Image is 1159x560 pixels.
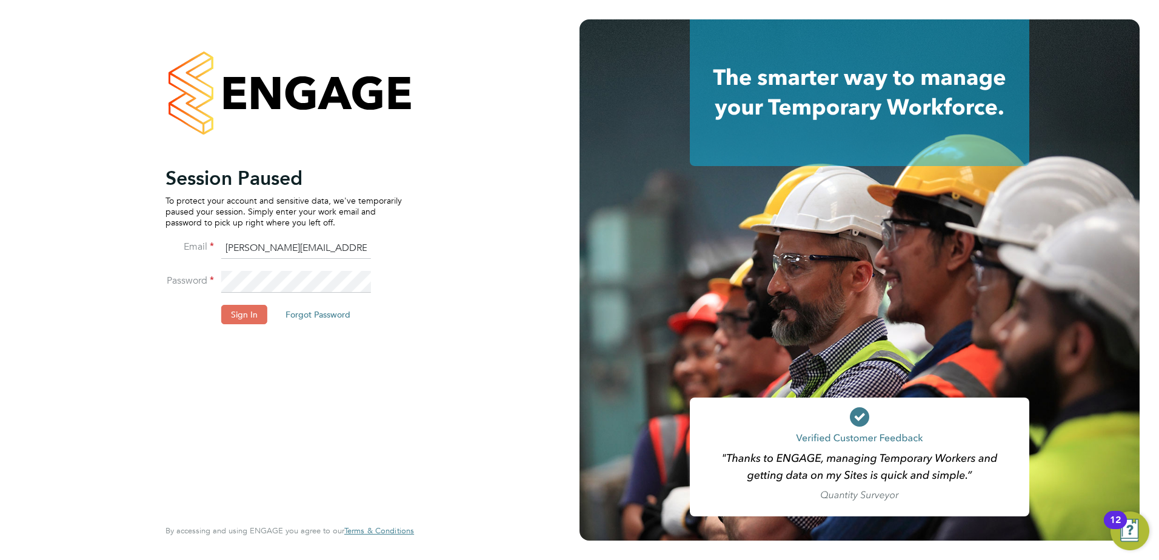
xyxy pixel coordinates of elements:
[276,305,360,324] button: Forgot Password
[344,526,414,536] a: Terms & Conditions
[165,166,402,190] h2: Session Paused
[165,525,414,536] span: By accessing and using ENGAGE you agree to our
[165,195,402,228] p: To protect your account and sensitive data, we've temporarily paused your session. Simply enter y...
[165,275,214,287] label: Password
[221,238,371,259] input: Enter your work email...
[1110,520,1121,536] div: 12
[221,305,267,324] button: Sign In
[1111,512,1149,550] button: Open Resource Center, 12 new notifications
[165,241,214,253] label: Email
